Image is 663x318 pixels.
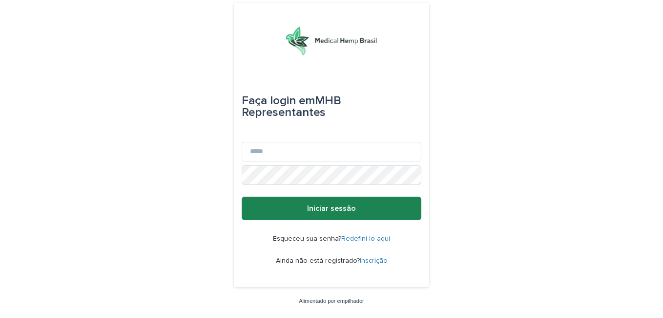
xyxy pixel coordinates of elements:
[360,257,388,264] a: Inscrição
[242,95,315,107] span: Faça login em
[242,87,421,126] div: MHB Representantes
[299,298,364,304] a: Alimentado por empilhador
[273,235,341,242] span: Esqueceu sua senha?
[276,257,360,264] span: Ainda não está registrado?
[242,197,421,220] button: Iniciar sessão
[307,204,356,212] span: Iniciar sessão
[341,235,390,242] a: Redefini-lo aqui
[286,26,377,56] img: 4UqDjhnrSSm1yqNhTQ7x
